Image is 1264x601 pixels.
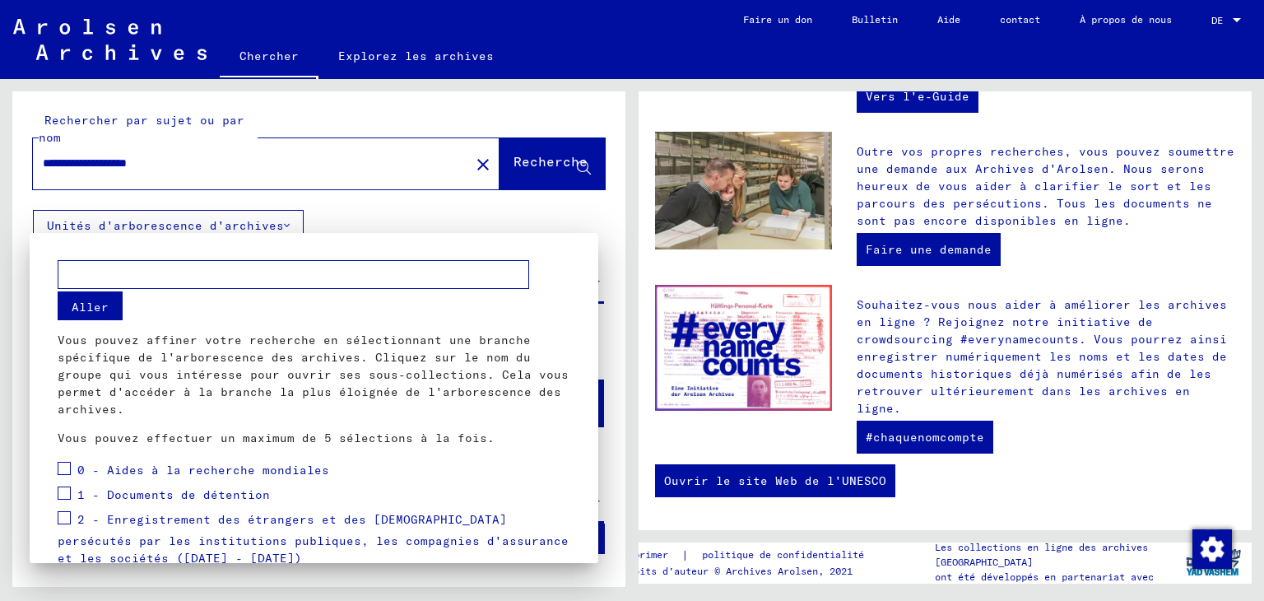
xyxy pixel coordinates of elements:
[1192,529,1232,569] img: Modifier le consentement
[58,431,495,445] font: Vous pouvez effectuer un maximum de 5 sélections à la fois.
[77,463,329,478] font: 0 - Aides à la recherche mondiales
[58,291,123,320] button: Aller
[58,333,569,417] font: Vous pouvez affiner votre recherche en sélectionnant une branche spécifique de l'arborescence des...
[58,512,569,566] font: 2 - Enregistrement des étrangers et des [DEMOGRAPHIC_DATA] persécutés par les institutions publiq...
[72,300,109,314] font: Aller
[77,487,270,502] font: 1 - Documents de détention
